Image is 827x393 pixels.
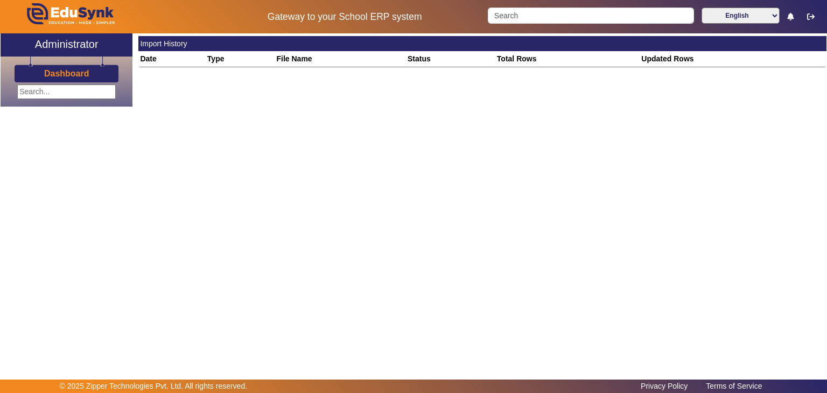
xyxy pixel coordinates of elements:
[17,85,116,99] input: Search...
[44,68,90,79] a: Dashboard
[1,33,132,57] a: Administrator
[35,38,99,51] h2: Administrator
[275,51,406,67] th: File Name
[406,51,495,67] th: Status
[700,379,767,393] a: Terms of Service
[488,8,693,24] input: Search
[138,51,205,67] th: Date
[205,51,275,67] th: Type
[213,11,476,23] h5: Gateway to your School ERP system
[138,36,826,51] mat-card-header: Import History
[60,381,248,392] p: © 2025 Zipper Technologies Pvt. Ltd. All rights reserved.
[640,51,826,67] th: Updated Rows
[495,51,640,67] th: Total Rows
[635,379,693,393] a: Privacy Policy
[44,68,89,79] h3: Dashboard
